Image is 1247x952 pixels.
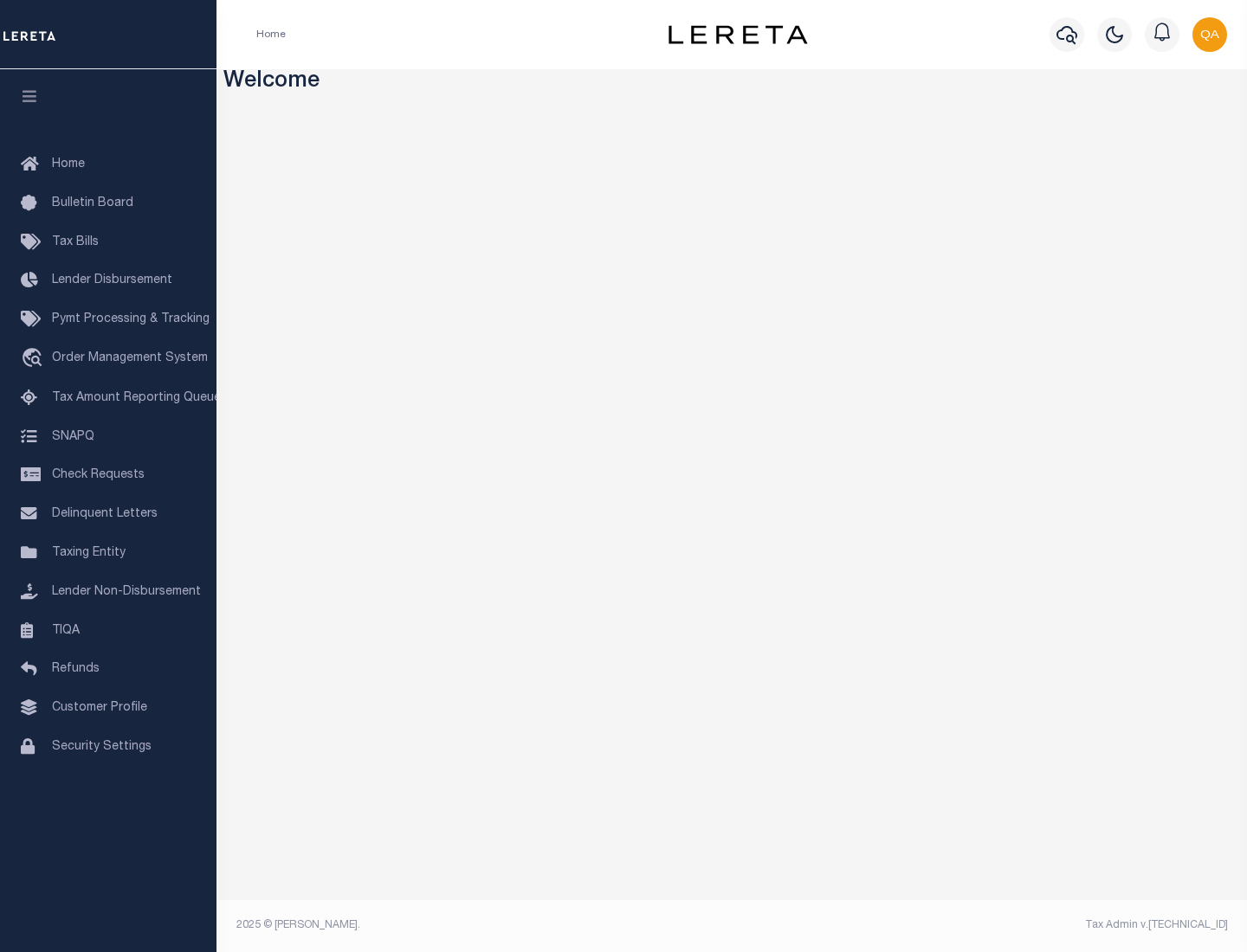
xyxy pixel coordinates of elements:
div: 2025 © [PERSON_NAME]. [223,917,733,933]
span: Tax Bills [52,236,99,248]
span: TIQA [52,624,80,636]
span: Order Management System [52,352,208,364]
span: Check Requests [52,469,145,481]
img: logo-dark.svg [669,25,807,44]
span: Lender Non-Disbursement [52,586,201,598]
span: Lender Disbursement [52,274,172,286]
span: Security Settings [52,741,152,753]
span: Taxing Entity [52,547,126,559]
img: svg+xml;base64,PHN2ZyB4bWxucz0iaHR0cDovL3d3dy53My5vcmcvMjAwMC9zdmciIHBvaW50ZXItZXZlbnRzPSJub25lIi... [1192,17,1227,52]
span: SNAPQ [52,430,94,442]
span: Refunds [52,663,100,675]
span: Delinquent Letters [52,508,158,520]
span: Home [52,158,85,170]
i: travel_explore [21,348,48,370]
span: Bulletin Board [52,197,133,209]
span: Tax Amount Reporting Queue [52,392,221,404]
li: Home [256,27,286,42]
h3: Welcome [223,69,1241,96]
div: Tax Admin v.[TECHNICAL_ID] [745,917,1228,933]
span: Pymt Processing & Tracking [52,313,210,325]
span: Customer Profile [52,702,147,714]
